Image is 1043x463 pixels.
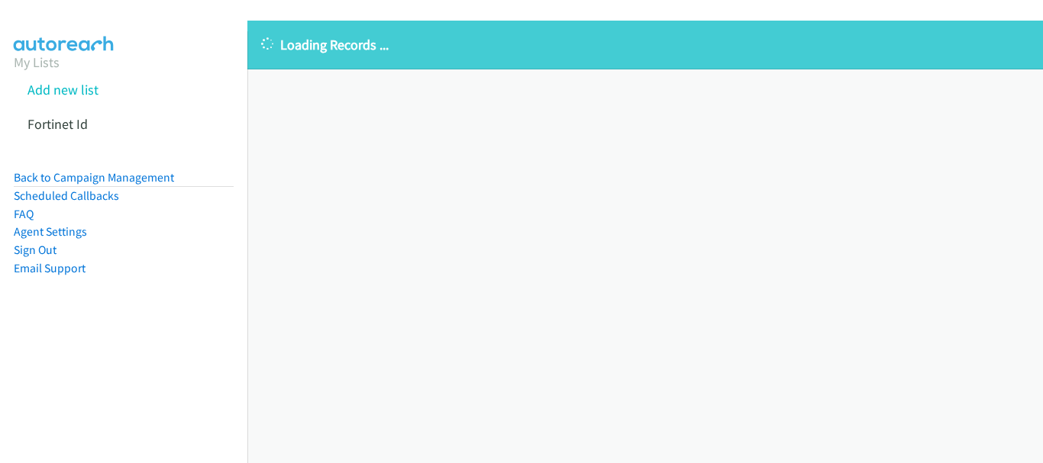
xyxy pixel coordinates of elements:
[14,53,60,71] a: My Lists
[14,170,174,185] a: Back to Campaign Management
[14,261,86,275] a: Email Support
[14,224,87,239] a: Agent Settings
[27,115,88,133] a: Fortinet Id
[14,188,119,203] a: Scheduled Callbacks
[14,243,57,257] a: Sign Out
[14,207,34,221] a: FAQ
[27,81,98,98] a: Add new list
[261,34,1029,55] p: Loading Records ...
